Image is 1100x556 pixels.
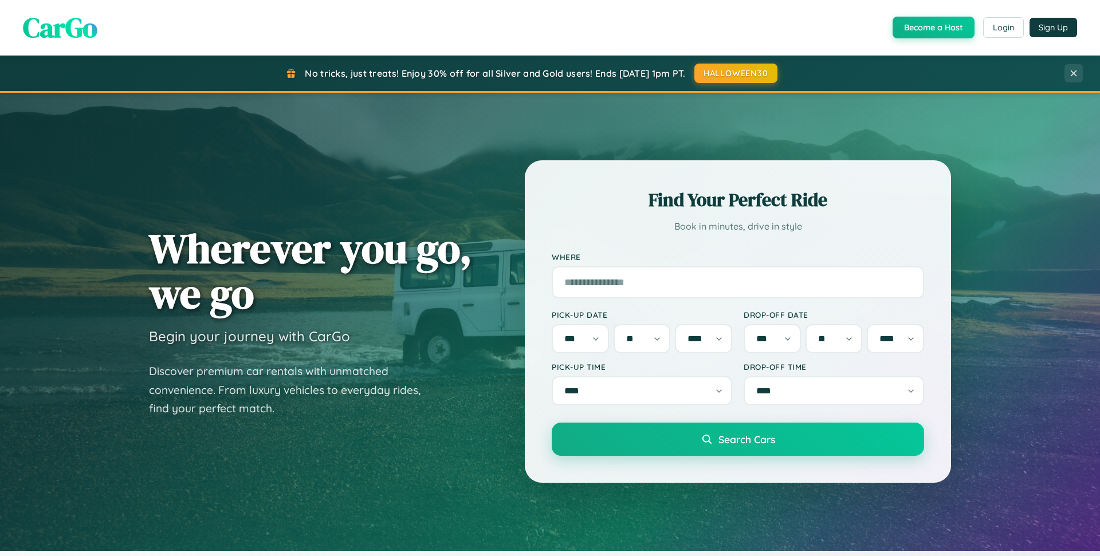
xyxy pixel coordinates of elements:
[149,328,350,345] h3: Begin your journey with CarGo
[552,362,732,372] label: Pick-up Time
[552,252,924,262] label: Where
[552,187,924,212] h2: Find Your Perfect Ride
[305,68,685,79] span: No tricks, just treats! Enjoy 30% off for all Silver and Gold users! Ends [DATE] 1pm PT.
[23,9,97,46] span: CarGo
[694,64,777,83] button: HALLOWEEN30
[1030,18,1077,37] button: Sign Up
[983,17,1024,38] button: Login
[552,423,924,456] button: Search Cars
[552,310,732,320] label: Pick-up Date
[893,17,975,38] button: Become a Host
[744,362,924,372] label: Drop-off Time
[552,218,924,235] p: Book in minutes, drive in style
[718,433,775,445] span: Search Cars
[744,310,924,320] label: Drop-off Date
[149,362,435,418] p: Discover premium car rentals with unmatched convenience. From luxury vehicles to everyday rides, ...
[149,226,472,316] h1: Wherever you go, we go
